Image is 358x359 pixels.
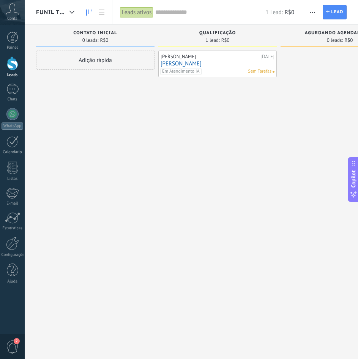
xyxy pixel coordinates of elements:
[221,38,230,43] span: R$0
[7,16,17,21] span: Conta
[120,7,153,18] div: Leads ativos
[40,30,151,37] div: Contato inicial
[162,30,273,37] div: QUALIFICAÇÃO
[82,5,95,20] a: Leads
[36,9,66,16] span: Funil Teste
[327,38,343,43] span: 0 leads:
[2,253,24,257] div: Configurações
[2,176,24,181] div: Listas
[100,38,108,43] span: R$0
[265,9,282,16] span: 1 Lead:
[82,38,99,43] span: 0 leads:
[73,30,117,36] span: Contato inicial
[307,5,318,19] button: Mais
[2,122,23,130] div: WhatsApp
[95,5,108,20] a: Lista
[323,5,347,19] a: Lead
[2,226,24,231] div: Estatísticas
[205,38,219,43] span: 1 lead:
[36,51,155,70] div: Adição rápida
[161,54,259,60] div: [PERSON_NAME]
[199,30,236,36] span: QUALIFICAÇÃO
[2,97,24,102] div: Chats
[273,71,274,73] span: Nenhuma tarefa atribuída
[161,60,274,67] a: [PERSON_NAME]
[2,73,24,78] div: Leads
[260,54,274,60] div: [DATE]
[2,279,24,284] div: Ajuda
[248,68,271,75] span: Sem Tarefas
[350,170,357,188] span: Copilot
[2,45,24,50] div: Painel
[160,68,202,75] span: Em Atendimento IA
[285,9,294,16] span: R$0
[2,201,24,206] div: E-mail
[14,338,20,344] span: 2
[2,150,24,155] div: Calendário
[344,38,353,43] span: R$0
[331,5,343,19] span: Lead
